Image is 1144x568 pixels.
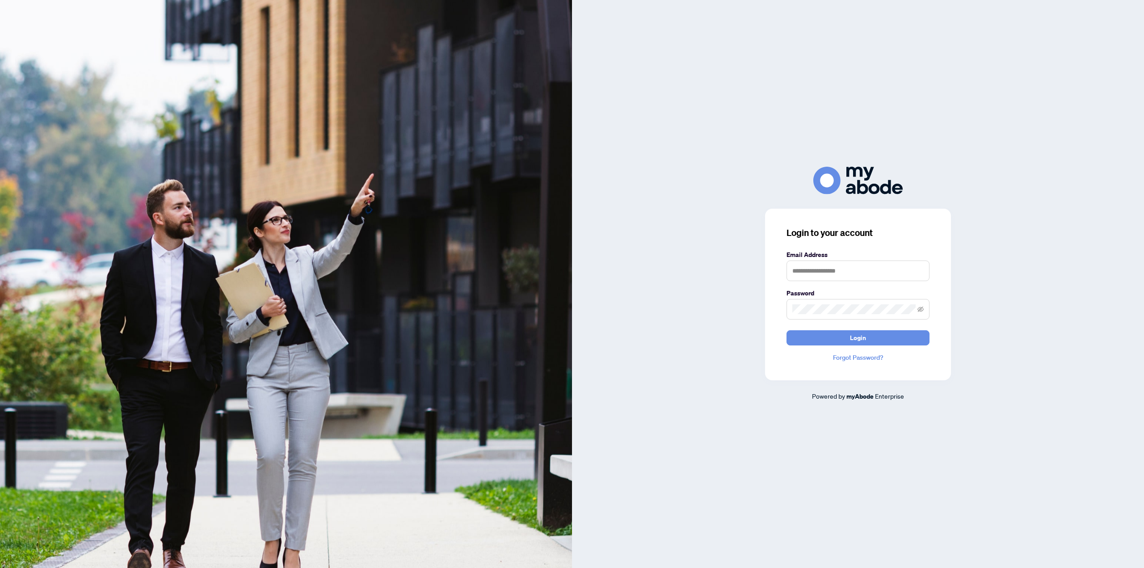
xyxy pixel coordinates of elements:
span: Powered by [812,392,845,400]
span: eye-invisible [917,306,924,312]
span: Login [850,331,866,345]
label: Password [786,288,929,298]
a: Forgot Password? [786,353,929,362]
img: ma-logo [813,167,903,194]
a: myAbode [846,391,874,401]
label: Email Address [786,250,929,260]
button: Login [786,330,929,345]
h3: Login to your account [786,227,929,239]
span: Enterprise [875,392,904,400]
